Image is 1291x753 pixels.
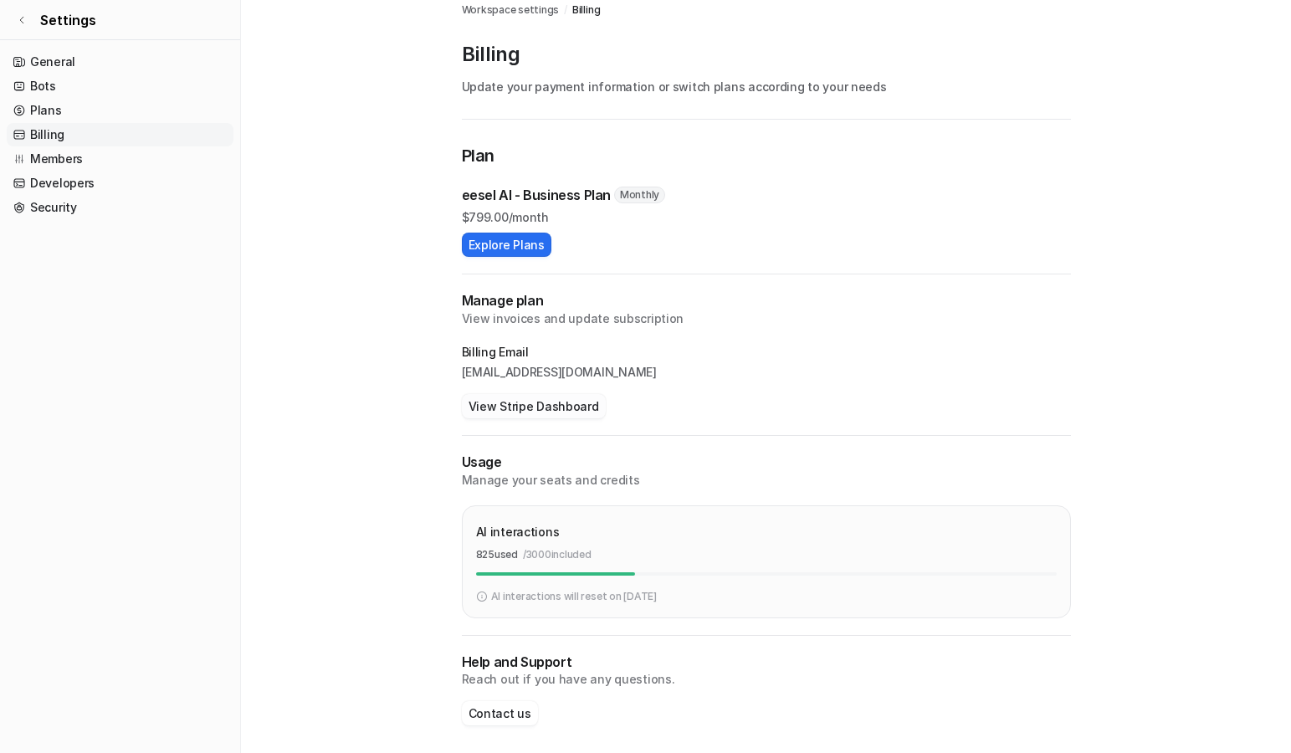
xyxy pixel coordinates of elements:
[572,3,600,18] a: Billing
[462,143,1071,172] p: Plan
[462,310,1071,327] p: View invoices and update subscription
[462,394,606,418] button: View Stripe Dashboard
[462,3,560,18] a: Workspace settings
[7,123,233,146] a: Billing
[7,99,233,122] a: Plans
[462,701,538,725] button: Contact us
[462,78,1071,95] p: Update your payment information or switch plans according to your needs
[462,671,1071,688] p: Reach out if you have any questions.
[462,653,1071,672] p: Help and Support
[462,233,551,257] button: Explore Plans
[462,185,611,205] p: eesel AI - Business Plan
[7,147,233,171] a: Members
[462,344,1071,361] p: Billing Email
[462,41,1071,68] p: Billing
[462,472,1071,489] p: Manage your seats and credits
[476,547,518,562] p: 825 used
[462,208,1071,226] p: $ 799.00/month
[462,453,1071,472] p: Usage
[40,10,96,30] span: Settings
[476,523,560,540] p: AI interactions
[462,291,1071,310] h2: Manage plan
[7,172,233,195] a: Developers
[7,50,233,74] a: General
[7,74,233,98] a: Bots
[7,196,233,219] a: Security
[462,364,1071,381] p: [EMAIL_ADDRESS][DOMAIN_NAME]
[564,3,567,18] span: /
[614,187,665,203] span: Monthly
[491,589,657,604] p: AI interactions will reset on [DATE]
[523,547,592,562] p: / 3000 included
